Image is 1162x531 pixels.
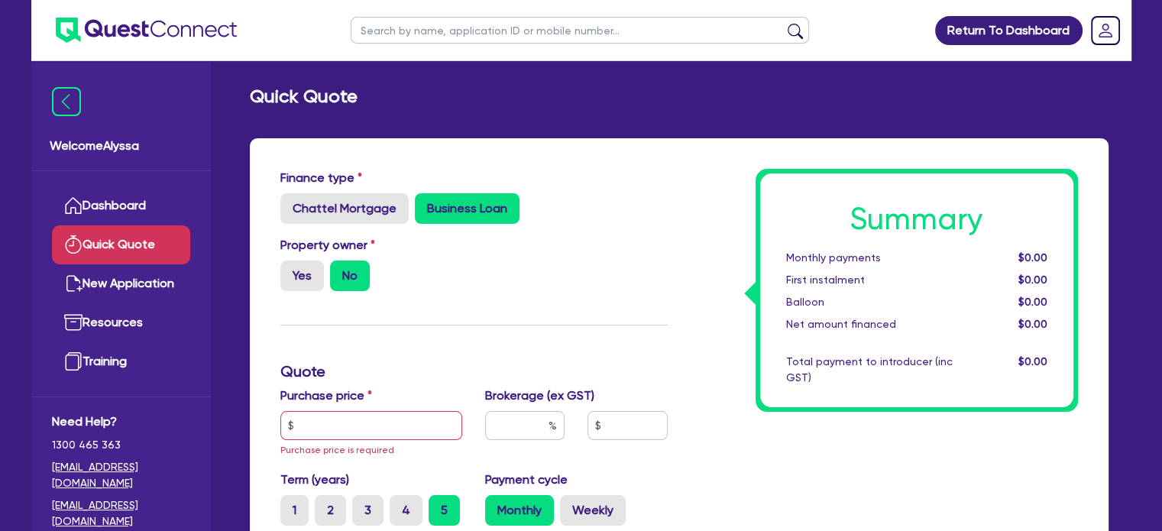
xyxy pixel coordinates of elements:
[64,313,83,332] img: resources
[352,495,384,526] label: 3
[351,17,809,44] input: Search by name, application ID or mobile number...
[280,362,668,380] h3: Quote
[280,193,409,224] label: Chattel Mortgage
[1086,11,1125,50] a: Dropdown toggle
[52,437,190,453] span: 1300 465 363
[429,495,460,526] label: 5
[64,235,83,254] img: quick-quote
[485,495,554,526] label: Monthly
[775,294,964,310] div: Balloon
[52,459,190,491] a: [EMAIL_ADDRESS][DOMAIN_NAME]
[315,495,346,526] label: 2
[52,264,190,303] a: New Application
[52,413,190,431] span: Need Help?
[485,387,594,405] label: Brokerage (ex GST)
[935,16,1083,45] a: Return To Dashboard
[1018,318,1047,330] span: $0.00
[50,137,193,155] span: Welcome Alyssa
[280,236,375,254] label: Property owner
[415,193,520,224] label: Business Loan
[250,86,358,108] h2: Quick Quote
[1018,296,1047,308] span: $0.00
[1018,251,1047,264] span: $0.00
[560,495,626,526] label: Weekly
[52,342,190,381] a: Training
[280,445,394,455] span: Purchase price is required
[64,274,83,293] img: new-application
[485,471,568,489] label: Payment cycle
[786,201,1047,238] h1: Summary
[390,495,422,526] label: 4
[280,169,362,187] label: Finance type
[280,387,372,405] label: Purchase price
[775,250,964,266] div: Monthly payments
[1018,274,1047,286] span: $0.00
[52,497,190,529] a: [EMAIL_ADDRESS][DOMAIN_NAME]
[330,261,370,291] label: No
[56,18,237,43] img: quest-connect-logo-blue
[280,495,309,526] label: 1
[775,272,964,288] div: First instalment
[52,303,190,342] a: Resources
[280,471,349,489] label: Term (years)
[775,316,964,332] div: Net amount financed
[52,87,81,116] img: icon-menu-close
[775,354,964,386] div: Total payment to introducer (inc GST)
[280,261,324,291] label: Yes
[52,225,190,264] a: Quick Quote
[1018,355,1047,367] span: $0.00
[52,186,190,225] a: Dashboard
[64,352,83,371] img: training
